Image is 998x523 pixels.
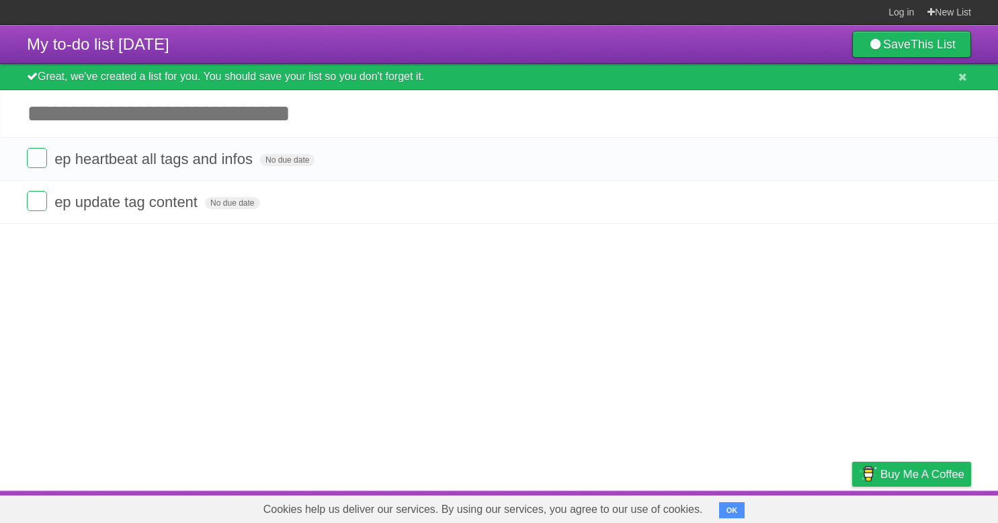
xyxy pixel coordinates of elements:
a: Developers [718,494,772,520]
b: This List [911,38,956,51]
span: No due date [260,154,315,166]
button: OK [719,502,745,518]
span: ep heartbeat all tags and infos [54,151,256,167]
span: My to-do list [DATE] [27,35,169,53]
a: Suggest a feature [886,494,971,520]
span: Buy me a coffee [880,462,964,486]
span: Cookies help us deliver our services. By using our services, you agree to our use of cookies. [250,496,716,523]
a: Buy me a coffee [852,462,971,487]
a: About [673,494,702,520]
label: Done [27,148,47,168]
span: ep update tag content [54,194,201,210]
a: Privacy [835,494,870,520]
img: Buy me a coffee [859,462,877,485]
span: No due date [205,197,259,209]
a: Terms [789,494,819,520]
label: Done [27,191,47,211]
a: SaveThis List [852,31,971,58]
